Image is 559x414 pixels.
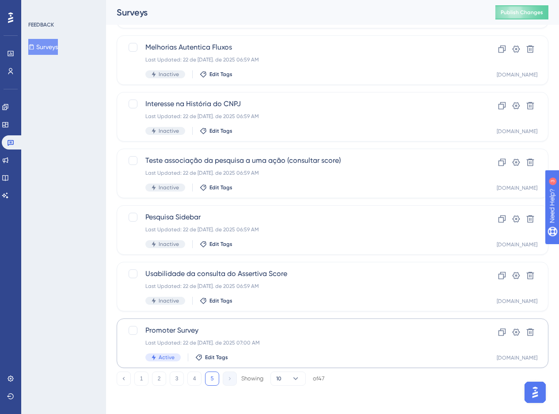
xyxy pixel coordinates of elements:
div: [DOMAIN_NAME] [497,298,537,305]
div: [DOMAIN_NAME] [497,184,537,192]
span: Edit Tags [209,184,232,191]
span: Edit Tags [209,241,232,248]
span: Inactive [159,71,179,78]
button: 5 [205,372,219,386]
div: [DOMAIN_NAME] [497,71,537,78]
span: Teste associação da pesquisa a uma ação (consultar score) [145,155,449,166]
span: Active [159,354,175,361]
div: Last Updated: 22 de [DATE]. de 2025 06:59 AM [145,113,449,120]
button: 4 [187,372,202,386]
span: Edit Tags [205,354,228,361]
span: Need Help? [21,2,55,13]
button: Edit Tags [195,354,228,361]
button: 3 [170,372,184,386]
button: Surveys [28,39,58,55]
span: Publish Changes [501,9,543,16]
div: of 47 [313,375,324,383]
div: Last Updated: 22 de [DATE]. de 2025 07:00 AM [145,339,449,346]
button: Edit Tags [200,241,232,248]
span: Pesquisa Sidebar [145,212,449,222]
button: Edit Tags [200,184,232,191]
span: Melhorias Autentica Fluxos [145,42,449,53]
div: [DOMAIN_NAME] [497,354,537,361]
button: 1 [134,372,148,386]
span: Edit Tags [209,127,232,134]
span: Inactive [159,184,179,191]
button: Publish Changes [495,5,548,19]
div: Last Updated: 22 de [DATE]. de 2025 06:59 AM [145,169,449,176]
button: Edit Tags [200,297,232,304]
span: Interesse na História do CNPJ [145,99,449,109]
div: [DOMAIN_NAME] [497,241,537,248]
span: Usabilidade da consulta do Assertiva Score [145,268,449,279]
div: Showing [241,375,263,383]
span: Inactive [159,297,179,304]
div: Last Updated: 22 de [DATE]. de 2025 06:59 AM [145,226,449,233]
span: Promoter Survey [145,325,449,336]
span: Inactive [159,127,179,134]
div: Last Updated: 22 de [DATE]. de 2025 06:59 AM [145,56,449,63]
button: Edit Tags [200,127,232,134]
iframe: UserGuiding AI Assistant Launcher [522,379,548,406]
span: 10 [276,375,281,382]
span: Inactive [159,241,179,248]
div: Surveys [117,6,473,19]
div: FEEDBACK [28,21,54,28]
button: 10 [270,372,306,386]
div: [DOMAIN_NAME] [497,128,537,135]
button: 2 [152,372,166,386]
button: Edit Tags [200,71,232,78]
span: Edit Tags [209,71,232,78]
span: Edit Tags [209,297,232,304]
div: 3 [61,4,64,11]
div: Last Updated: 22 de [DATE]. de 2025 06:59 AM [145,283,449,290]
